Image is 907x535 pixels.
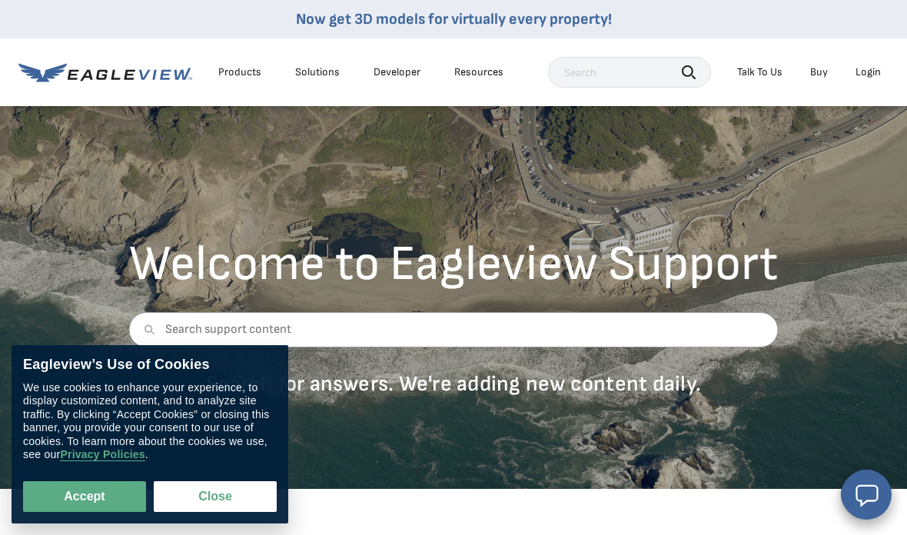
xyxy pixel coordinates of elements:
[129,371,779,397] p: Search for answers. We're adding new content daily.
[129,240,779,289] h2: Welcome to Eagleview Support
[23,357,277,374] div: Eagleview’s Use of Cookies
[810,65,828,79] a: Buy
[295,65,340,79] div: Solutions
[23,381,277,462] div: We use cookies to enhance your experience, to display customized content, and to analyze site tra...
[374,65,420,79] a: Developer
[737,65,782,79] div: Talk To Us
[841,473,884,516] button: Hello, have a question? Let’s chat.
[296,10,612,28] a: Now get 3D models for virtually every property!
[23,481,146,512] button: Accept
[129,312,779,347] input: Search support content
[548,57,711,88] input: Search
[60,449,145,462] a: Privacy Policies
[842,470,892,520] button: Open chat window
[454,65,503,79] div: Resources
[154,481,277,512] button: Close
[856,65,881,79] div: Login
[218,65,261,79] div: Products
